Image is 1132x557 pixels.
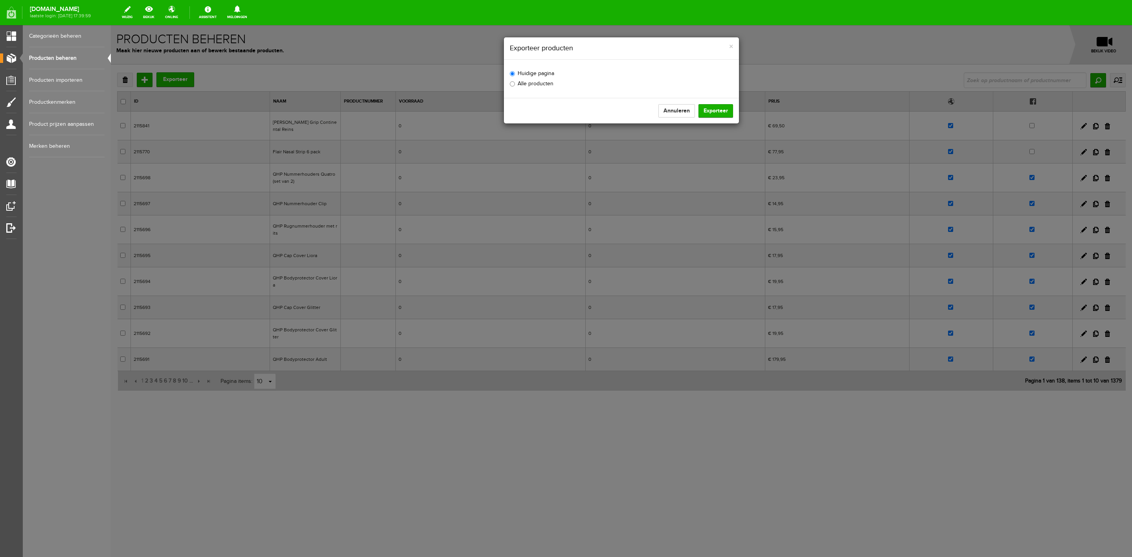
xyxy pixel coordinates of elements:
a: wijzig [117,4,137,21]
button: Exporteer [588,79,622,92]
a: Producten importeren [29,69,105,91]
label: Huidige pagina [399,44,443,53]
input: Alle producten [399,56,404,61]
button: Close [618,17,622,26]
a: Producten beheren [29,47,105,69]
input: Huidige pagina [399,46,404,51]
a: Product prijzen aanpassen [29,113,105,135]
span: laatste login: [DATE] 17:39:59 [30,14,91,18]
a: Meldingen [222,4,252,21]
h4: Exporteer producten [399,18,622,28]
button: Annuleren [548,79,584,92]
span: × [618,17,622,26]
strong: [DOMAIN_NAME] [30,7,91,11]
a: online [160,4,183,21]
label: Alle producten [399,55,443,63]
a: Categorieën beheren [29,25,105,47]
a: Assistent [194,4,221,21]
a: Productkenmerken [29,91,105,113]
a: Merken beheren [29,135,105,157]
a: bekijk [138,4,159,21]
